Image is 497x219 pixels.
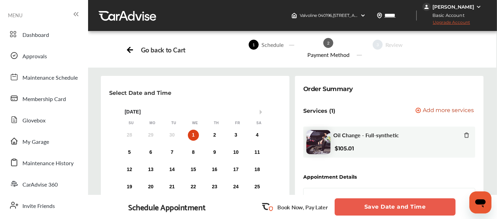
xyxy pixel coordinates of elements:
div: Choose Thursday, October 23rd, 2025 [209,181,220,192]
span: MENU [8,12,22,18]
div: Payment Method [305,51,352,59]
a: Add more services [415,108,475,114]
button: Save Date and Time [335,198,456,216]
span: 3 [373,40,383,50]
img: location_vector.a44bc228.svg [377,13,382,18]
span: Dashboard [22,31,49,40]
div: Choose Thursday, October 9th, 2025 [209,147,220,158]
div: Choose Sunday, October 12th, 2025 [124,164,135,175]
div: Schedule [259,41,286,49]
div: Choose Friday, October 10th, 2025 [230,147,241,158]
img: jVpblrzwTbfkPYzPPzSLxeg0AAAAASUVORK5CYII= [422,3,431,11]
button: Next Month [260,110,265,115]
div: Appointment Details [303,174,357,180]
span: Maintenance Schedule [22,73,78,82]
div: Th [213,121,220,126]
span: Approvals [22,52,47,61]
div: Schedule Appointment [128,202,206,212]
span: Oil Change - Full-synthetic [333,132,399,138]
span: Membership Card [22,95,66,104]
span: Invite Friends [22,202,55,211]
img: WGsFRI8htEPBVLJbROoPRyZpYNWhNONpIPPETTm6eUC0GeLEiAAAAAElFTkSuQmCC [476,4,481,10]
div: Su [128,121,135,126]
div: Choose Monday, October 6th, 2025 [145,147,156,158]
a: Dashboard [6,25,81,43]
div: Not available Sunday, September 28th, 2025 [124,130,135,141]
img: oil-change-thumb.jpg [306,130,331,154]
div: We [192,121,199,126]
div: Go back to Cart [141,46,185,54]
div: Choose Tuesday, October 21st, 2025 [166,181,178,192]
span: Basic Account [423,12,470,19]
a: Glovebox [6,111,81,129]
button: Add more services [415,108,474,114]
div: Choose Wednesday, October 1st, 2025 [188,130,199,141]
a: My Garage [6,132,81,150]
div: Choose Sunday, October 19th, 2025 [124,181,135,192]
div: Order Summary [303,84,353,94]
a: Maintenance History [6,153,81,171]
img: logo-valvoline.png [309,194,322,206]
span: 1 [249,40,259,50]
img: header-down-arrow.9dd2ce7d.svg [360,13,366,18]
div: Choose Wednesday, October 8th, 2025 [188,147,199,158]
div: Tu [170,121,177,126]
img: header-divider.bc55588e.svg [416,10,417,21]
a: Membership Card [6,89,81,107]
span: Glovebox [22,116,46,125]
div: [PERSON_NAME] [432,4,474,10]
div: Mo [149,121,156,126]
div: Review [383,41,405,49]
div: Choose Wednesday, October 22nd, 2025 [188,181,199,192]
div: Choose Monday, October 20th, 2025 [145,181,156,192]
b: $105.01 [335,145,354,152]
div: Choose Friday, October 17th, 2025 [230,164,241,175]
iframe: Button to launch messaging window [469,191,491,213]
span: My Garage [22,138,49,147]
span: Add more services [423,108,474,114]
div: Choose Tuesday, October 14th, 2025 [166,164,178,175]
span: 2 [323,38,333,48]
span: CarAdvise 360 [22,180,58,189]
img: header-home-logo.8d720a4f.svg [291,13,297,18]
p: Select Date and Time [109,90,171,96]
div: Choose Friday, October 3rd, 2025 [230,130,241,141]
div: Choose Sunday, October 5th, 2025 [124,147,135,158]
div: Not available Monday, September 29th, 2025 [145,130,156,141]
div: Choose Monday, October 13th, 2025 [145,164,156,175]
a: Invite Friends [6,196,81,214]
p: Book Now, Pay Later [278,203,328,211]
a: Maintenance Schedule [6,68,81,86]
a: CarAdvise 360 [6,175,81,193]
div: Choose Saturday, October 25th, 2025 [252,181,263,192]
div: Choose Saturday, October 4th, 2025 [252,130,263,141]
div: Sa [256,121,262,126]
div: [DATE] [121,109,270,115]
span: Maintenance History [22,159,74,168]
div: month 2025-10 [119,128,268,211]
a: Approvals [6,47,81,64]
div: Choose Thursday, October 16th, 2025 [209,164,220,175]
div: Choose Saturday, October 18th, 2025 [252,164,263,175]
span: Upgrade Account [422,20,470,28]
div: Not available Tuesday, September 30th, 2025 [166,130,178,141]
div: Choose Thursday, October 2nd, 2025 [209,130,220,141]
p: Services (1) [303,108,335,114]
div: Choose Friday, October 24th, 2025 [230,181,241,192]
div: Fr [234,121,241,126]
div: Choose Wednesday, October 15th, 2025 [188,164,199,175]
div: Choose Saturday, October 11th, 2025 [252,147,263,158]
span: Valvoline 040196 , [STREET_ADDRESS] [GEOGRAPHIC_DATA] , TN 37923 [300,13,438,18]
div: Choose Tuesday, October 7th, 2025 [166,147,178,158]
